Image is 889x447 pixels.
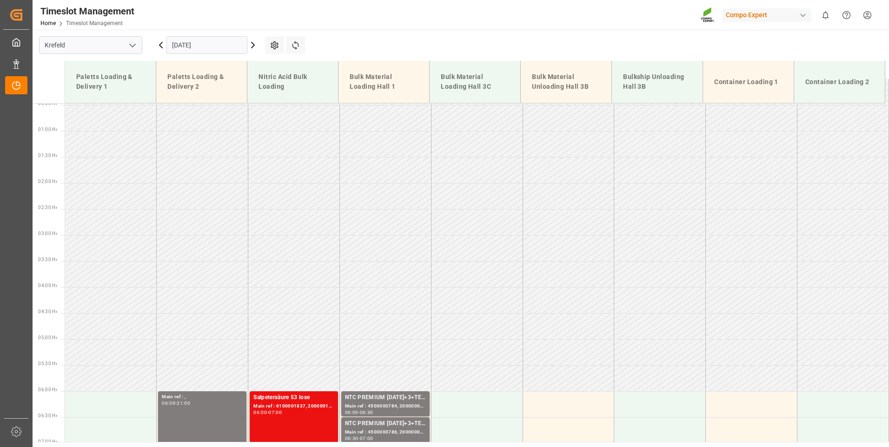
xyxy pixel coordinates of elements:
[38,205,57,210] span: 02:30 Hr
[255,68,331,95] div: Nitric Acid Bulk Loading
[40,4,134,18] div: Timeslot Management
[528,68,604,95] div: Bulk Material Unloading Hall 3B
[38,283,57,288] span: 04:00 Hr
[345,436,358,440] div: 06:30
[437,68,513,95] div: Bulk Material Loading Hall 3C
[38,231,57,236] span: 03:00 Hr
[253,393,334,402] div: Salpetersäure 53 lose
[40,20,56,26] a: Home
[345,428,426,436] div: Main ref : 4500000786, 2000000504
[39,36,142,54] input: Type to search/select
[345,402,426,410] div: Main ref : 4500000784, 2000000504
[722,8,811,22] div: Compo Expert
[358,410,360,414] div: -
[162,393,243,401] div: Main ref : ,
[360,410,373,414] div: 06:30
[345,393,426,402] div: NTC PREMIUM [DATE]+3+TE BULK
[619,68,695,95] div: Bulkship Unloading Hall 3B
[177,401,190,405] div: 21:00
[125,38,139,53] button: open menu
[345,410,358,414] div: 06:00
[836,5,857,26] button: Help Center
[38,153,57,158] span: 01:30 Hr
[162,401,175,405] div: 06:00
[166,36,247,54] input: DD-MM-YYYY
[358,436,360,440] div: -
[175,401,177,405] div: -
[701,7,716,23] img: Screenshot%202023-09-29%20at%2010.02.21.png_1712312052.png
[722,6,815,24] button: Compo Expert
[802,73,877,91] div: Container Loading 2
[360,436,373,440] div: 07:00
[38,413,57,418] span: 06:30 Hr
[164,68,239,95] div: Paletts Loading & Delivery 2
[38,361,57,366] span: 05:30 Hr
[345,419,426,428] div: NTC PREMIUM [DATE]+3+TE BULK
[38,257,57,262] span: 03:30 Hr
[38,179,57,184] span: 02:00 Hr
[346,68,422,95] div: Bulk Material Loading Hall 1
[267,410,268,414] div: -
[253,410,267,414] div: 06:00
[73,68,148,95] div: Paletts Loading & Delivery 1
[268,410,282,414] div: 07:00
[38,387,57,392] span: 06:00 Hr
[710,73,786,91] div: Container Loading 1
[38,335,57,340] span: 05:00 Hr
[253,402,334,410] div: Main ref : 6100001837, 2000001476
[38,127,57,132] span: 01:00 Hr
[815,5,836,26] button: show 0 new notifications
[38,309,57,314] span: 04:30 Hr
[38,439,57,444] span: 07:00 Hr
